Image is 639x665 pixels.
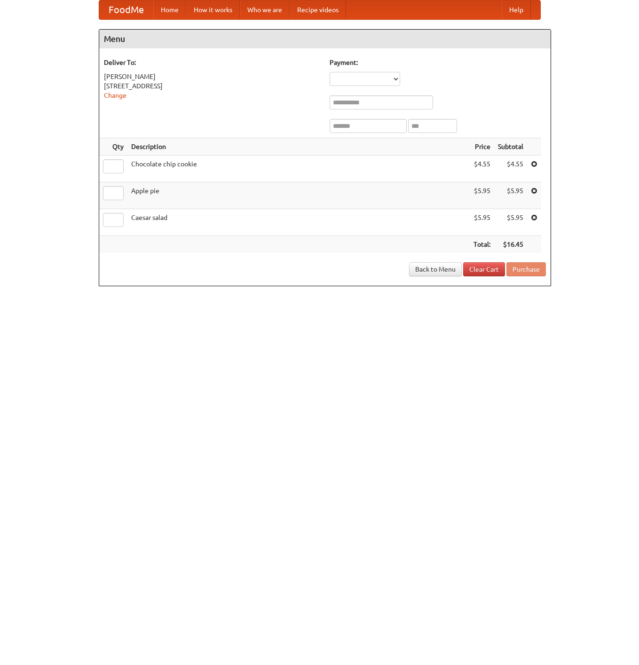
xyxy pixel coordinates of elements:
[186,0,240,19] a: How it works
[104,72,320,81] div: [PERSON_NAME]
[290,0,346,19] a: Recipe videos
[104,58,320,67] h5: Deliver To:
[494,156,527,182] td: $4.55
[104,81,320,91] div: [STREET_ADDRESS]
[99,138,127,156] th: Qty
[127,209,470,236] td: Caesar salad
[470,156,494,182] td: $4.55
[470,182,494,209] td: $5.95
[506,262,546,276] button: Purchase
[127,138,470,156] th: Description
[494,209,527,236] td: $5.95
[502,0,531,19] a: Help
[470,236,494,253] th: Total:
[127,156,470,182] td: Chocolate chip cookie
[99,0,153,19] a: FoodMe
[494,236,527,253] th: $16.45
[153,0,186,19] a: Home
[470,209,494,236] td: $5.95
[240,0,290,19] a: Who we are
[494,182,527,209] td: $5.95
[330,58,546,67] h5: Payment:
[494,138,527,156] th: Subtotal
[99,30,551,48] h4: Menu
[127,182,470,209] td: Apple pie
[463,262,505,276] a: Clear Cart
[470,138,494,156] th: Price
[409,262,462,276] a: Back to Menu
[104,92,126,99] a: Change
